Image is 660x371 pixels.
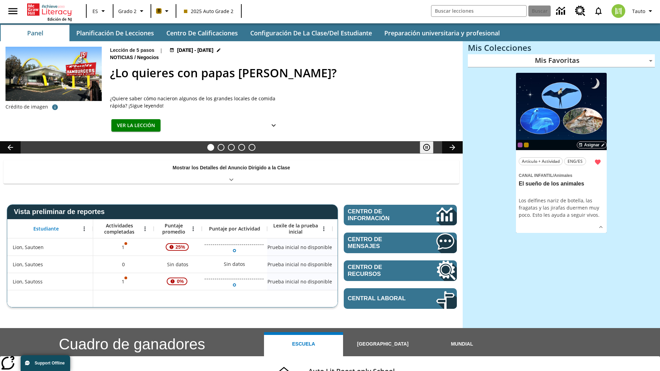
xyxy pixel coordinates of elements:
[519,157,563,165] button: Artículo + Actividad
[267,278,332,285] span: Prueba inicial no disponible, Lion, Sautoss
[228,144,235,151] button: Diapositiva 3 ¿Los autos del futuro?
[93,273,154,290] div: 1, Es posible que sea inválido el puntaje de una o más actividades., Lion, Sautoss
[468,54,655,67] div: Mis Favoritas
[422,332,502,356] button: Mundial
[344,233,457,253] a: Centro de mensajes
[590,2,607,20] a: Notificaciones
[115,5,148,17] button: Grado: Grado 2, Elige un grado
[110,54,134,61] span: Noticias
[110,64,454,82] h2: ¿Lo quieres con papas fritas?
[5,47,102,101] img: Uno de los primeros locales de McDonald's, con el icónico letrero rojo y los arcos amarillos.
[188,224,198,234] button: Abrir menú
[344,205,457,225] a: Centro de información
[3,160,459,184] div: Mostrar los Detalles del Anuncio Dirigido a la Clase
[93,256,154,273] div: 0, Lion, Sautoes
[13,261,43,268] span: Lion, Sautoes
[271,223,321,235] span: Lexile de la prueba inicial
[14,208,108,216] span: Vista preliminar de reportes
[249,144,255,151] button: Diapositiva 5 Una idea, mucho trabajo
[516,73,607,233] div: lesson details
[157,7,161,15] span: B
[571,2,590,20] a: Centro de recursos, Se abrirá en una pestaña nueva.
[267,261,332,268] span: Prueba inicial no disponible, Lion, Sautoes
[519,173,553,178] span: Canal Infantil
[121,244,126,251] p: 1
[79,224,89,234] button: Abrir menú
[177,47,213,54] span: [DATE] - [DATE]
[173,164,290,171] p: Mostrar los Detalles del Anuncio Dirigido a la Clase
[568,158,583,165] span: ENG/ES
[174,275,186,288] span: 0%
[552,2,571,21] a: Centro de información
[164,257,192,271] span: Sin datos
[468,43,655,53] h3: Mis Colecciones
[89,5,111,17] button: Lenguaje: ES, Selecciona un idioma
[27,3,72,16] a: Portada
[154,238,202,256] div: , 25%, ¡Atención! La puntuación media de 25% correspondiente al primer intento de este estudiante...
[612,4,625,18] img: avatar image
[554,173,572,178] span: Animales
[154,273,202,290] div: , 0%, ¡Atención! La puntuación media de 0% correspondiente al primer intento de este estudiante d...
[121,278,126,285] p: 1
[245,25,377,41] button: Configuración de la clase/del estudiante
[238,144,245,151] button: Diapositiva 4 ¿Cuál es la gran idea?
[209,226,260,232] span: Puntaje por Actividad
[137,54,160,61] span: Negocios
[592,156,604,168] button: Remover de Favoritas
[348,264,416,278] span: Centro de recursos
[519,171,604,179] span: Tema: Canal Infantil/Animales
[264,332,343,356] button: Escuela
[5,103,48,110] p: Crédito de imagen
[118,8,136,15] span: Grado 2
[153,5,174,17] button: Boost El color de la clase es anaranjado claro. Cambiar el color de la clase.
[319,224,329,234] button: Abrir menú
[140,224,150,234] button: Abrir menú
[110,47,154,54] p: Lección de 5 pasos
[519,180,604,188] h3: El sueño de los animales
[122,261,125,268] span: 0
[632,8,645,15] span: Tauto
[564,157,586,165] button: ENG/ES
[442,141,463,154] button: Carrusel de lecciones, seguir
[344,288,457,309] a: Central laboral
[97,223,142,235] span: Actividades completadas
[21,355,70,371] button: Support Offline
[157,223,190,235] span: Puntaje promedio
[173,241,188,253] span: 25%
[420,141,433,154] button: Pausar
[596,222,606,232] button: Ver más
[207,144,214,151] button: Diapositiva 1 ¿Lo quieres con papas fritas?
[33,226,59,232] span: Estudiante
[629,5,657,17] button: Perfil/Configuración
[344,260,457,281] a: Centro de recursos, Se abrirá en una pestaña nueva.
[332,238,398,256] div: Sin datos, Lion, Sautoen
[13,278,43,285] span: Lion, Sautoss
[267,119,280,132] button: Ver más
[332,256,398,273] div: Sin datos, Lion, Sautoes
[348,295,416,302] span: Central laboral
[553,173,554,178] span: /
[110,95,282,109] div: ¿Quiere saber cómo nacieron algunos de los grandes locales de comida rápida? ¡Sigue leyendo!
[267,244,332,251] span: Prueba inicial no disponible, Lion, Sautoen
[3,5,100,12] body: Máximo 600 caracteres Presiona Escape para desactivar la barra de herramientas Presiona Alt + F10...
[48,101,62,113] button: Crédito de imagen: McClatchy-Tribune/Tribune Content Agency LLC/Foto de banco de imágenes Alamy
[522,158,560,165] span: Artículo + Actividad
[93,238,154,256] div: 1, Es posible que sea inválido el puntaje de una o más actividades., Lion, Sautoen
[27,2,72,22] div: Portada
[524,143,529,147] div: New 2025 class
[71,25,159,41] button: Planificación de lecciones
[47,16,72,22] span: Edición de NJ
[332,273,398,290] div: Sin datos, Lion, Sautoss
[518,143,522,147] div: OL 2025 Auto Grade 3
[577,142,607,148] button: Asignar Elegir fechas
[134,55,136,60] span: /
[161,25,243,41] button: Centro de calificaciones
[519,197,604,218] div: Los delfines nariz de botella, las fragatas y las jirafas duermen muy poco. Esto les ayuda a segu...
[92,8,98,15] span: ES
[1,25,69,41] button: Panel
[379,25,505,41] button: Preparación universitaria y profesional
[348,236,416,250] span: Centro de mensajes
